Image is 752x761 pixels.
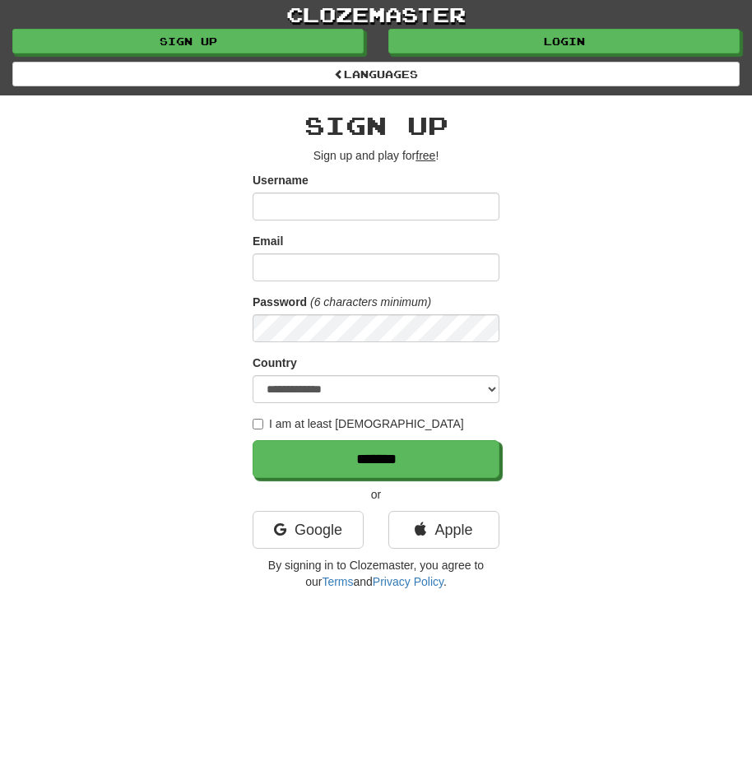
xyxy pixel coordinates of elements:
a: Terms [322,575,353,588]
a: Languages [12,62,740,86]
a: Apple [388,511,499,549]
p: By signing in to Clozemaster, you agree to our and . [253,557,499,590]
label: Password [253,294,307,310]
a: Privacy Policy [373,575,443,588]
p: Sign up and play for ! [253,147,499,164]
a: Google [253,511,364,549]
h2: Sign up [253,112,499,139]
label: Country [253,355,297,371]
a: Sign up [12,29,364,53]
label: I am at least [DEMOGRAPHIC_DATA] [253,415,464,432]
em: (6 characters minimum) [310,295,431,309]
label: Username [253,172,309,188]
u: free [415,149,435,162]
p: or [253,486,499,503]
a: Login [388,29,740,53]
input: I am at least [DEMOGRAPHIC_DATA] [253,419,263,429]
label: Email [253,233,283,249]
